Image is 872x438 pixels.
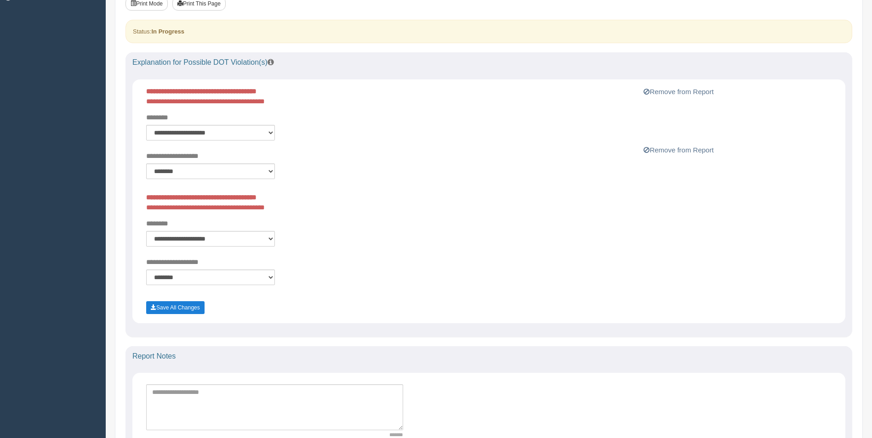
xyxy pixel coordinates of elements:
strong: In Progress [151,28,184,35]
button: Save [146,301,205,314]
button: Remove from Report [641,145,716,156]
div: Explanation for Possible DOT Violation(s) [125,52,852,73]
button: Remove from Report [641,86,716,97]
div: Status: [125,20,852,43]
div: Report Notes [125,346,852,366]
